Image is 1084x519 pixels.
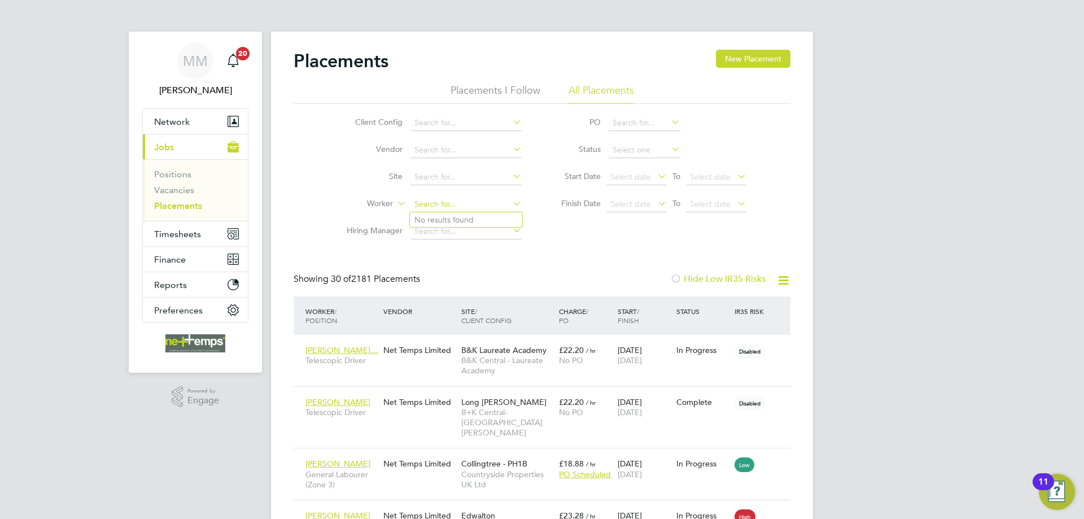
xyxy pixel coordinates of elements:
[615,453,674,485] div: [DATE]
[550,144,601,154] label: Status
[381,339,458,361] div: Net Temps Limited
[610,172,651,182] span: Select date
[410,142,522,158] input: Search for...
[236,47,250,60] span: 20
[154,229,201,239] span: Timesheets
[305,469,378,490] span: General Labourer (Zone 3)
[559,397,584,407] span: £22.20
[559,459,584,469] span: £18.88
[165,334,225,352] img: net-temps-logo-retina.png
[338,117,403,127] label: Client Config
[461,355,553,376] span: B&K Central - Laureate Academy
[618,355,642,365] span: [DATE]
[143,272,248,297] button: Reports
[676,345,729,355] div: In Progress
[609,142,680,158] input: Select one
[618,407,642,417] span: [DATE]
[303,452,790,462] a: [PERSON_NAME]General Labourer (Zone 3)Net Temps LimitedCollingtree - PH1BCountryside Properties U...
[154,305,203,316] span: Preferences
[569,84,634,104] li: All Placements
[222,43,244,79] a: 20
[690,199,731,209] span: Select date
[716,50,790,68] button: New Placement
[676,397,729,407] div: Complete
[670,273,766,285] label: Hide Low IR35 Risks
[381,391,458,413] div: Net Temps Limited
[183,54,208,68] span: MM
[458,301,556,330] div: Site
[305,397,370,407] span: [PERSON_NAME]
[331,273,351,285] span: 30 of
[676,459,729,469] div: In Progress
[559,469,611,479] span: PO Scheduled
[461,345,547,355] span: B&K Laureate Academy
[735,344,765,359] span: Disabled
[143,109,248,134] button: Network
[451,84,540,104] li: Placements I Follow
[294,273,422,285] div: Showing
[381,453,458,474] div: Net Temps Limited
[154,116,190,127] span: Network
[305,355,378,365] span: Telescopic Driver
[410,224,522,239] input: Search for...
[154,185,194,195] a: Vacancies
[1038,482,1048,496] div: 11
[305,345,378,355] span: [PERSON_NAME]…
[410,115,522,131] input: Search for...
[615,339,674,371] div: [DATE]
[143,221,248,246] button: Timesheets
[338,144,403,154] label: Vendor
[154,142,174,152] span: Jobs
[328,198,393,210] label: Worker
[303,339,790,348] a: [PERSON_NAME]…Telescopic DriverNet Temps LimitedB&K Laureate AcademyB&K Central - Laureate Academ...
[559,345,584,355] span: £22.20
[618,307,639,325] span: / Finish
[303,301,381,330] div: Worker
[559,307,588,325] span: / PO
[142,84,248,97] span: Mia Mellors
[187,386,219,396] span: Powered by
[410,212,522,227] li: No results found
[1039,474,1075,510] button: Open Resource Center, 11 new notifications
[129,32,262,373] nav: Main navigation
[331,273,420,285] span: 2181 Placements
[305,307,337,325] span: / Position
[461,397,547,407] span: Long [PERSON_NAME]
[338,225,403,235] label: Hiring Manager
[294,50,388,72] h2: Placements
[618,469,642,479] span: [DATE]
[410,197,522,212] input: Search for...
[610,199,651,209] span: Select date
[154,200,202,211] a: Placements
[305,407,378,417] span: Telescopic Driver
[187,396,219,405] span: Engage
[690,172,731,182] span: Select date
[305,459,370,469] span: [PERSON_NAME]
[142,43,248,97] a: MM[PERSON_NAME]
[461,307,512,325] span: / Client Config
[143,247,248,272] button: Finance
[615,391,674,423] div: [DATE]
[303,504,790,514] a: [PERSON_NAME]Forklift Operator (Zone 5)Net Temps LimitedEdwaltonCountryside Properties UK Ltd£23....
[586,398,596,407] span: / hr
[172,386,220,408] a: Powered byEngage
[338,171,403,181] label: Site
[669,169,684,184] span: To
[735,396,765,411] span: Disabled
[556,301,615,330] div: Charge
[461,469,553,490] span: Countryside Properties UK Ltd
[586,460,596,468] span: / hr
[143,298,248,322] button: Preferences
[674,301,732,321] div: Status
[550,171,601,181] label: Start Date
[154,169,191,180] a: Positions
[461,407,553,438] span: B+K Central- [GEOGRAPHIC_DATA][PERSON_NAME]
[732,301,771,321] div: IR35 Risk
[381,301,458,321] div: Vendor
[559,355,583,365] span: No PO
[410,169,522,185] input: Search for...
[303,391,790,400] a: [PERSON_NAME]Telescopic DriverNet Temps LimitedLong [PERSON_NAME]B+K Central- [GEOGRAPHIC_DATA][P...
[143,159,248,221] div: Jobs
[559,407,583,417] span: No PO
[615,301,674,330] div: Start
